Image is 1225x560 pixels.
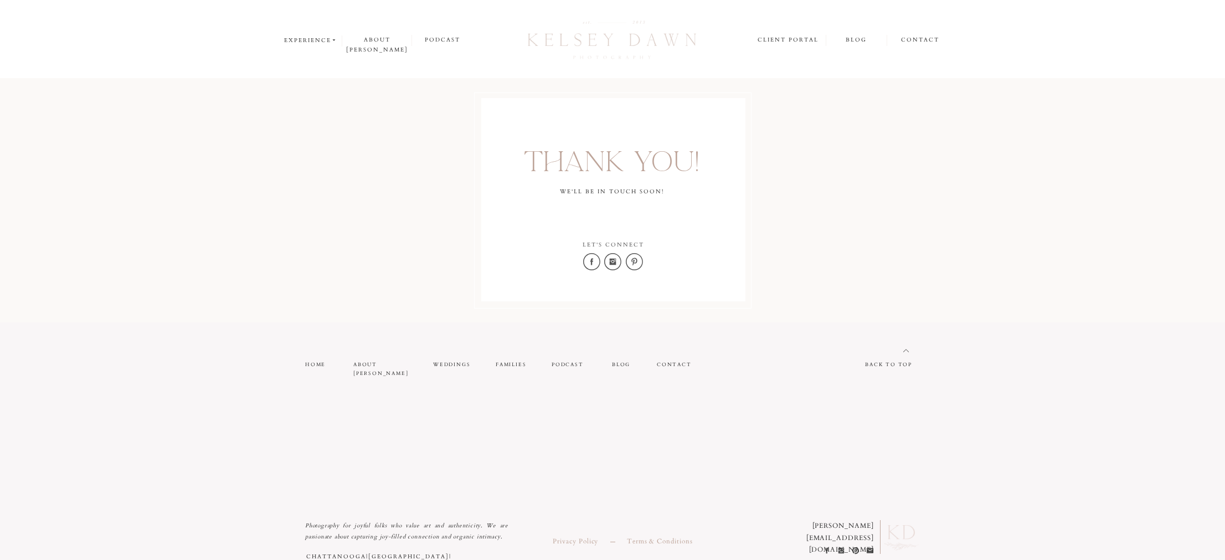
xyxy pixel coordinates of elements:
[552,360,588,369] a: PODCAST
[766,520,874,543] p: [PERSON_NAME] [EMAIL_ADDRESS][DOMAIN_NAME]
[657,360,693,369] a: contact
[305,360,328,369] a: home
[496,360,527,369] a: families
[342,35,411,45] a: about [PERSON_NAME]
[901,35,940,46] a: contact
[492,148,730,176] p: THANK YOU!
[569,240,657,259] h3: Let's connect
[306,552,508,560] h3: | |
[353,360,409,369] a: about [PERSON_NAME]
[412,35,473,45] a: podcast
[758,35,820,47] a: client portal
[553,536,612,547] a: Privacy Policy
[284,35,338,45] a: experience
[612,360,632,369] a: blog
[613,536,693,547] a: Terms & Conditions
[305,522,508,541] i: Photography for joyful folks who value art and authenticity. We are passionate about capturing jo...
[826,35,886,45] a: blog
[847,360,912,369] a: back to top
[494,187,730,222] h3: We'll be in touch soon!
[433,360,471,369] a: weddings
